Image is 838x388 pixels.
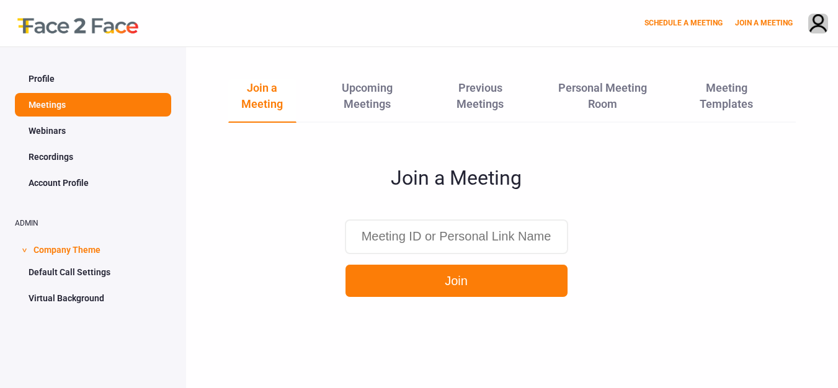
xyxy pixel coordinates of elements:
a: Recordings [15,145,171,169]
a: JOIN A MEETING [735,19,793,27]
span: > [18,248,30,252]
a: Default Call Settings [15,260,171,284]
a: Profile [15,67,171,90]
a: Account Profile [15,171,171,195]
input: Meeting ID or Personal Link Name [345,219,568,254]
a: Join a Meeting [228,79,296,123]
a: Previous Meetings [438,79,524,121]
img: avatar.710606db.png [809,14,827,35]
a: Upcoming Meetings [321,79,413,121]
a: Virtual Background [15,286,171,310]
a: Personal Meeting Room [548,79,657,121]
h2: ADMIN [15,219,171,227]
span: Company Theme [33,237,100,260]
a: SCHEDULE A MEETING [644,19,723,27]
a: Webinars [15,119,171,143]
a: Meetings [15,93,171,117]
a: Meeting Templates [682,79,771,121]
button: Join [345,264,568,298]
h1: Join a Meeting [241,167,672,189]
